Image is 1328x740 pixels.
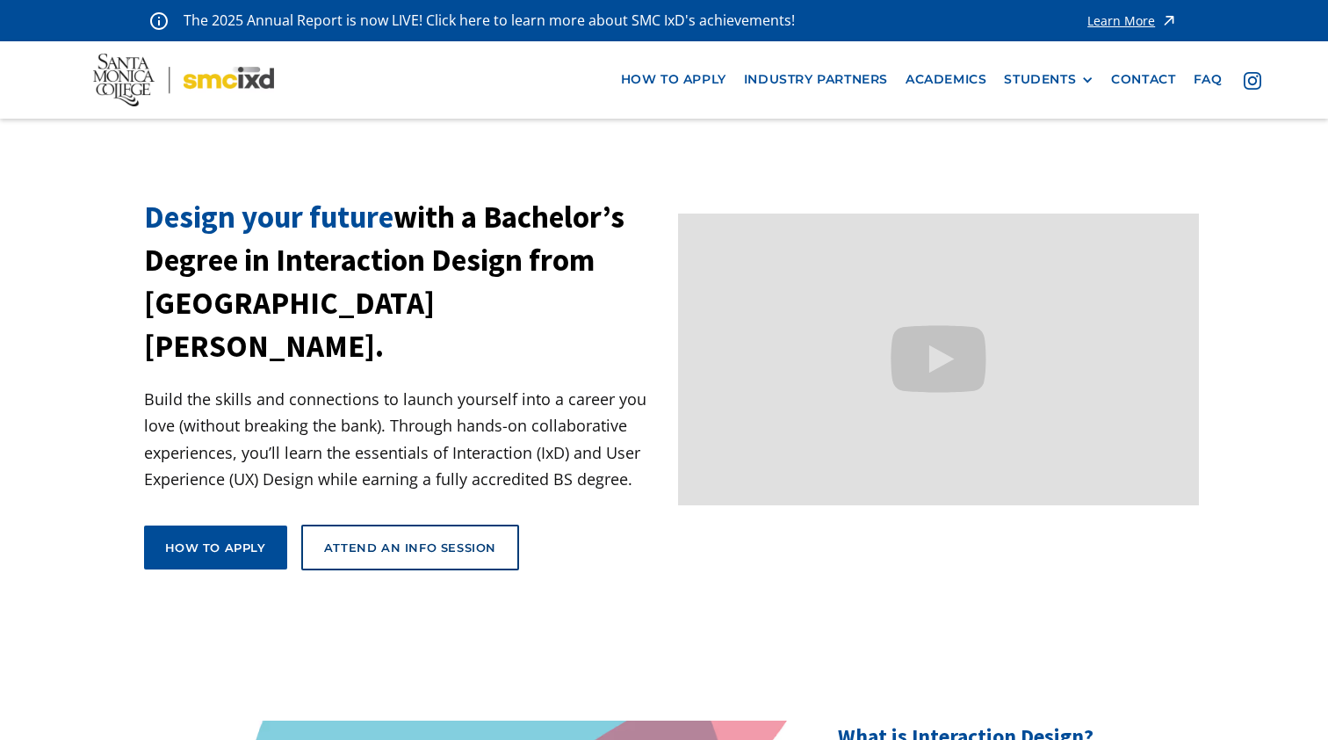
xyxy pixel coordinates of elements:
a: Academics [897,63,995,96]
a: industry partners [735,63,897,96]
div: How to apply [165,540,266,555]
img: icon - instagram [1244,72,1261,90]
div: STUDENTS [1004,72,1093,87]
div: STUDENTS [1004,72,1076,87]
div: Attend an Info Session [324,540,496,555]
h1: with a Bachelor’s Degree in Interaction Design from [GEOGRAPHIC_DATA][PERSON_NAME]. [144,196,665,368]
div: Learn More [1087,15,1155,27]
span: Design your future [144,198,393,236]
iframe: Design your future with a Bachelor's Degree in Interaction Design from Santa Monica College [678,214,1199,506]
a: How to apply [144,526,287,570]
a: contact [1102,63,1184,96]
img: icon - arrow - alert [1160,9,1178,33]
a: Attend an Info Session [301,525,519,570]
a: faq [1185,63,1231,96]
img: Santa Monica College - SMC IxD logo [93,54,274,106]
a: how to apply [612,63,735,96]
p: Build the skills and connections to launch yourself into a career you love (without breaking the ... [144,386,665,493]
a: Learn More [1087,9,1178,33]
p: The 2025 Annual Report is now LIVE! Click here to learn more about SMC IxD's achievements! [184,9,797,33]
img: icon - information - alert [150,11,168,30]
